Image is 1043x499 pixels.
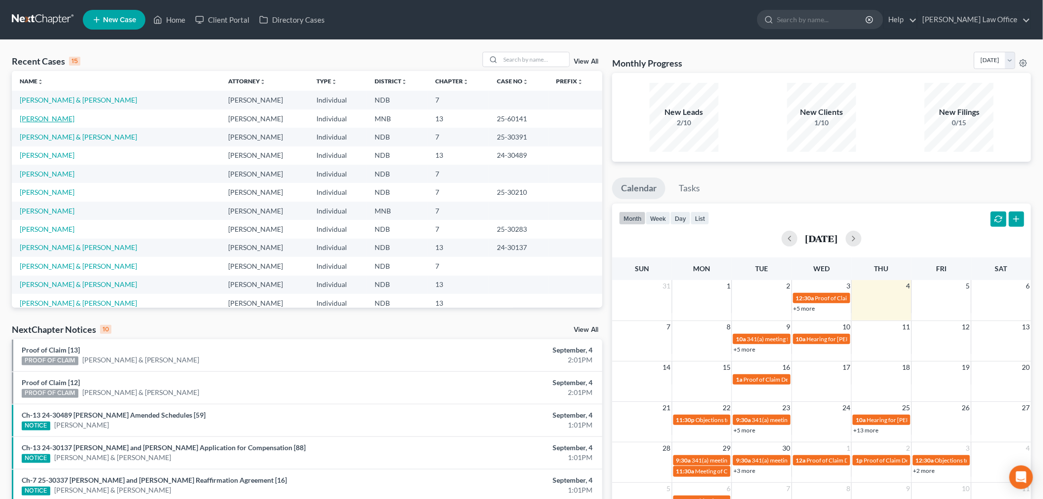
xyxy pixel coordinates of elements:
a: [PERSON_NAME] & [PERSON_NAME] [20,299,137,307]
td: NDB [367,294,427,312]
i: unfold_more [331,79,337,85]
i: unfold_more [401,79,407,85]
button: day [670,212,691,225]
a: [PERSON_NAME] & [PERSON_NAME] [20,96,137,104]
span: 1a [736,376,742,383]
span: 19 [961,361,971,373]
div: Recent Cases [12,55,80,67]
a: Tasks [670,178,709,199]
div: PROOF OF CLAIM [22,356,78,365]
span: 14 [662,361,672,373]
span: 20 [1021,361,1031,373]
div: 2/10 [650,118,719,128]
span: 17 [841,361,851,373]
a: Typeunfold_more [316,77,337,85]
span: 11:30a [676,467,695,475]
a: [PERSON_NAME] [20,207,74,215]
div: NextChapter Notices [12,323,111,335]
span: 8 [845,483,851,495]
i: unfold_more [260,79,266,85]
span: 29 [722,442,731,454]
td: [PERSON_NAME] [220,294,309,312]
td: 13 [427,109,489,128]
div: NOTICE [22,422,50,430]
span: 10 [841,321,851,333]
td: 7 [427,257,489,275]
a: Calendar [612,178,665,199]
span: Objections to Discharge Due (PFMC-7) for [PERSON_NAME] [696,416,852,424]
a: [PERSON_NAME] [20,151,74,159]
span: 3 [965,442,971,454]
input: Search by name... [777,10,867,29]
span: Proof of Claim Deadline - Standard for [PERSON_NAME] [864,457,1008,464]
div: 2:01PM [409,388,592,397]
td: Individual [309,165,367,183]
a: Directory Cases [254,11,330,29]
a: Case Nounfold_more [497,77,528,85]
i: unfold_more [37,79,43,85]
span: 1 [845,442,851,454]
a: Districtunfold_more [375,77,407,85]
div: September, 4 [409,378,592,388]
a: Attorneyunfold_more [228,77,266,85]
span: Proof of Claim Deadline - Government for [PERSON_NAME] [743,376,898,383]
a: [PERSON_NAME] & [PERSON_NAME] [54,485,172,495]
td: NDB [367,146,427,165]
span: New Case [103,16,136,24]
td: Individual [309,276,367,294]
td: 13 [427,294,489,312]
a: +2 more [913,467,935,474]
td: [PERSON_NAME] [220,109,309,128]
span: 12 [961,321,971,333]
span: 4 [1025,442,1031,454]
td: Individual [309,91,367,109]
td: NDB [367,183,427,201]
span: Hearing for [PERSON_NAME] [867,416,943,424]
td: NDB [367,91,427,109]
td: NDB [367,276,427,294]
a: [PERSON_NAME] & [PERSON_NAME] [20,280,137,288]
span: 2 [905,442,911,454]
button: month [619,212,646,225]
span: 10a [856,416,866,424]
span: 27 [1021,402,1031,414]
a: [PERSON_NAME] [20,170,74,178]
button: week [646,212,670,225]
span: 12a [796,457,806,464]
a: Home [148,11,190,29]
span: 11 [902,321,911,333]
span: 1 [726,280,731,292]
a: [PERSON_NAME] & [PERSON_NAME] [82,388,200,397]
span: Fri [936,264,946,273]
span: 6 [726,483,731,495]
span: Wed [813,264,830,273]
span: 12:30a [796,294,814,302]
a: [PERSON_NAME] & [PERSON_NAME] [20,133,137,141]
td: NDB [367,165,427,183]
span: 10a [796,335,806,343]
td: [PERSON_NAME] [220,257,309,275]
span: 7 [786,483,792,495]
span: 341(a) meeting for [PERSON_NAME] & [PERSON_NAME] [752,457,899,464]
span: 9:30a [676,457,691,464]
td: NDB [367,239,427,257]
td: 24-30489 [489,146,548,165]
a: Chapterunfold_more [435,77,469,85]
a: +5 more [733,346,755,353]
span: Hearing for [PERSON_NAME] & [PERSON_NAME] [807,335,936,343]
a: +3 more [733,467,755,474]
a: Client Portal [190,11,254,29]
td: MNB [367,202,427,220]
a: Proof of Claim [13] [22,346,80,354]
i: unfold_more [578,79,584,85]
td: 25-30283 [489,220,548,238]
a: +5 more [794,305,815,312]
span: 23 [782,402,792,414]
span: 1p [856,457,863,464]
td: 24-30137 [489,239,548,257]
span: 10 [961,483,971,495]
span: Sat [995,264,1008,273]
td: Individual [309,202,367,220]
td: [PERSON_NAME] [220,239,309,257]
span: 26 [961,402,971,414]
